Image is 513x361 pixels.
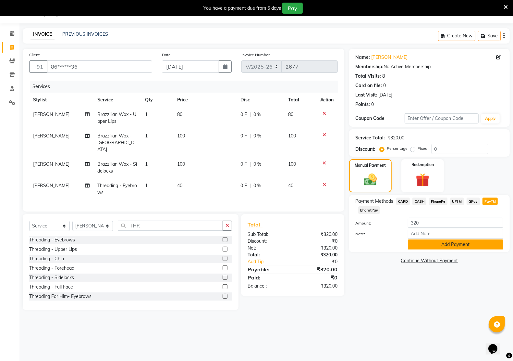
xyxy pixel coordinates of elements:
div: ₹320.00 [293,283,343,290]
span: CARD [396,198,410,205]
span: 40 [177,183,182,188]
span: 80 [288,111,293,117]
span: 0 F [240,161,247,168]
th: Service [93,93,141,107]
div: Last Visit: [356,92,377,98]
div: Membership: [356,63,384,70]
span: | [250,133,251,139]
span: 100 [288,133,296,139]
span: Threading - Eyebrows [97,183,137,195]
span: CASH [412,198,426,205]
div: Name: [356,54,370,61]
th: Qty [141,93,173,107]
div: Service Total: [356,135,385,141]
span: | [250,182,251,189]
span: 100 [177,161,185,167]
div: ₹320.00 [293,231,343,238]
img: _cash.svg [360,172,381,187]
div: Total Visits: [356,73,381,80]
label: Amount: [351,220,403,226]
div: Threading - Chin [29,255,64,262]
div: Coupon Code [356,115,405,122]
div: Threading - Upper Lips [29,246,77,253]
label: Manual Payment [355,162,386,168]
div: 0 [372,101,374,108]
div: ₹320.00 [293,245,343,251]
div: Threading For Him- Eyebrows [29,293,92,300]
span: | [250,161,251,168]
span: GPay [467,198,480,205]
span: Total [248,221,263,228]
button: Apply [481,114,500,123]
div: 8 [383,73,385,80]
button: Create New [438,31,475,41]
span: [PERSON_NAME] [33,183,69,188]
div: Discount: [243,238,293,245]
div: Discount: [356,146,376,153]
span: 1 [145,161,148,167]
a: [PERSON_NAME] [372,54,408,61]
button: Save [478,31,501,41]
div: Paid: [243,274,293,281]
div: Total: [243,251,293,258]
a: Add Tip [243,258,301,265]
span: 0 F [240,182,247,189]
label: Redemption [411,162,434,168]
div: Points: [356,101,370,108]
div: ₹0 [293,238,343,245]
label: Percentage [387,146,408,151]
span: 0 % [253,133,261,139]
span: 40 [288,183,293,188]
th: Action [316,93,338,107]
label: Client [29,52,40,58]
th: Stylist [29,93,93,107]
div: Threading - Sidelocks [29,274,74,281]
span: 0 % [253,111,261,118]
a: INVOICE [31,29,55,40]
iframe: chat widget [486,335,507,355]
span: [PERSON_NAME] [33,133,69,139]
span: BharatPay [358,206,380,214]
div: Services [30,81,343,93]
div: Sub Total: [243,231,293,238]
input: Search or Scan [118,221,223,231]
a: Continue Without Payment [350,257,508,264]
div: ₹320.00 [388,135,405,141]
label: Date [162,52,171,58]
th: Price [173,93,237,107]
span: 1 [145,111,148,117]
div: 0 [384,82,386,89]
div: ₹320.00 [293,251,343,258]
div: Threading - Forehead [29,265,74,272]
span: Payment Methods [356,198,394,205]
div: Payable: [243,265,293,273]
span: Brazzilian Wax - [GEOGRAPHIC_DATA] [97,133,134,152]
span: | [250,111,251,118]
div: ₹0 [293,274,343,281]
label: Fixed [418,146,428,151]
span: Brazzilian Wax - Sidelocks [97,161,137,174]
span: 80 [177,111,182,117]
div: Threading - Full Face [29,284,73,290]
div: Balance : [243,283,293,290]
input: Amount [408,218,503,228]
div: Threading - Eyebrows [29,237,75,243]
div: Net: [243,245,293,251]
div: ₹0 [301,258,343,265]
img: _gift.svg [411,172,434,188]
input: Enter Offer / Coupon Code [405,113,479,123]
span: [PERSON_NAME] [33,111,69,117]
div: [DATE] [379,92,393,98]
span: 0 % [253,182,261,189]
div: Card on file: [356,82,382,89]
button: Pay [282,3,303,14]
div: No Active Membership [356,63,503,70]
span: PayTM [482,198,498,205]
div: ₹320.00 [293,265,343,273]
div: You have a payment due from 5 days [203,5,281,12]
span: Brazzilian Wax - Upper Lips [97,111,136,124]
span: [PERSON_NAME] [33,161,69,167]
span: 0 F [240,111,247,118]
th: Total [284,93,316,107]
span: 0 F [240,133,247,139]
